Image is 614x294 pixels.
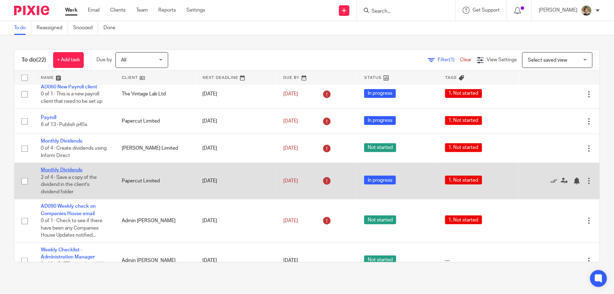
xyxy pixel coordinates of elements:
[41,115,56,120] a: Payroll
[539,7,577,14] p: [PERSON_NAME]
[41,146,107,158] span: 0 of 4 · Create dividends using Inform Direct
[364,116,396,125] span: In progress
[445,215,482,224] span: 1. Not started
[445,257,512,264] div: ---
[41,248,95,259] a: Weekly Checklist - Administration Manager
[528,58,567,63] span: Select saved view
[364,215,396,224] span: Not started
[283,258,298,263] span: [DATE]
[283,179,298,183] span: [DATE]
[364,256,396,264] span: Not started
[550,177,561,184] a: Mark as done
[41,175,97,194] span: 2 of 4 · Save a copy of the dividend in the client's dividend folder
[449,57,455,62] span: (1)
[121,58,126,63] span: All
[53,52,84,68] a: + Add task
[110,7,126,14] a: Clients
[195,243,276,279] td: [DATE]
[364,176,396,184] span: In progress
[371,8,434,15] input: Search
[283,146,298,151] span: [DATE]
[445,116,482,125] span: 1. Not started
[136,7,148,14] a: Team
[195,134,276,163] td: [DATE]
[115,163,196,199] td: Papercut Limited
[460,57,471,62] a: Clear
[158,7,176,14] a: Reports
[37,21,68,35] a: Reassigned
[65,7,77,14] a: Work
[445,176,482,184] span: 1. Not started
[41,92,102,104] span: 0 of 1 · This is a new payroll client that need to be set up
[115,80,196,108] td: The Vintage Lab Ltd
[96,56,112,63] p: Due by
[36,57,46,63] span: (22)
[195,163,276,199] td: [DATE]
[103,21,121,35] a: Done
[115,243,196,279] td: Admin [PERSON_NAME]
[364,89,396,98] span: In progress
[115,199,196,243] td: Admin [PERSON_NAME]
[41,204,96,216] a: AD090 Weekly check on Companies House email
[195,199,276,243] td: [DATE]
[445,143,482,152] span: 1. Not started
[115,134,196,163] td: [PERSON_NAME] Limited
[445,89,482,98] span: 1. Not started
[473,8,500,13] span: Get Support
[186,7,205,14] a: Settings
[487,57,517,62] span: View Settings
[73,21,98,35] a: Snoozed
[41,168,82,173] a: Monthly Dividends
[283,218,298,223] span: [DATE]
[195,109,276,134] td: [DATE]
[445,76,457,80] span: Tags
[41,139,82,144] a: Monthly Dividends
[438,57,460,62] span: Filter
[14,6,49,15] img: Pixie
[21,56,46,64] h1: To do
[41,262,106,274] span: 0 of 9 · [DATE] - purchase Milk & any other cleaning supplies
[283,119,298,124] span: [DATE]
[581,5,592,16] img: High%20Res%20Andrew%20Price%20Accountants_Poppy%20Jakes%20photography-1142.jpg
[88,7,100,14] a: Email
[283,92,298,96] span: [DATE]
[115,109,196,134] td: Papercut Limited
[364,143,396,152] span: Not started
[41,218,102,238] span: 0 of 1 · Check to see if there have been any Companies House Updates notified...
[14,21,31,35] a: To do
[195,80,276,108] td: [DATE]
[41,85,97,89] a: AD060 New Payroll client
[41,123,87,127] span: 6 of 13 · Publish p45s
